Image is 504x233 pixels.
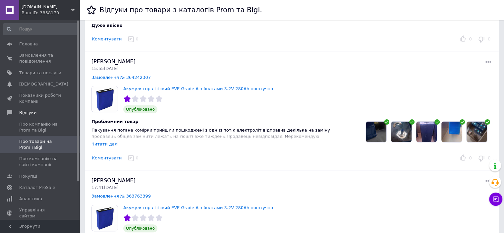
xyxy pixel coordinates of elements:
[91,155,122,162] button: Коментувати
[19,207,61,219] span: Управління сайтом
[19,139,61,150] span: Про товари на Prom і Bigl
[19,110,36,116] span: Відгуки
[91,36,122,43] button: Коментувати
[91,142,119,146] div: Читати далі
[19,185,55,191] span: Каталог ProSale
[19,70,61,76] span: Товари та послуги
[19,156,61,168] span: Про компанію на сайті компанії
[123,105,157,113] span: Опубліковано
[489,193,502,206] button: Чат з покупцем
[91,194,151,199] a: Замовлення № 363763399
[19,52,61,64] span: Замовлення та повідомлення
[3,23,78,35] input: Пошук
[91,119,139,124] span: Проблемний товар
[19,196,42,202] span: Аналітика
[91,75,151,80] a: Замовлення № 364242307
[123,86,273,91] a: Акумулятор літієвий EVE Grade A з болтами 3.2V 280Ah поштучно
[92,205,118,231] img: Акумулятор літієвий EVE Grade A з болтами 3.2V 280Ah поштучно
[91,23,123,28] span: Дуже якісно
[123,224,157,232] span: Опубліковано
[91,185,118,190] span: 17:41[DATE]
[19,92,61,104] span: Показники роботи компанії
[19,173,37,179] span: Покупці
[19,121,61,133] span: Про компанію на Prom та Bigl
[91,58,136,65] span: [PERSON_NAME]
[91,128,330,139] span: Пакування погане комірки прийшли пошкоджені з однієї потік електроліт відправив декілька на замін...
[22,4,71,10] span: Bless-Market.prom.ua
[22,10,80,16] div: Ваш ID: 3858170
[91,177,136,184] span: [PERSON_NAME]
[123,205,273,210] a: Акумулятор літієвий EVE Grade A з болтами 3.2V 280Ah поштучно
[99,6,262,14] h1: Відгуки про товари з каталогів Prom та Bigl.
[91,66,118,71] span: 15:55[DATE]
[19,81,68,87] span: [DEMOGRAPHIC_DATA]
[19,41,38,47] span: Головна
[92,86,118,112] img: Акумулятор літієвий EVE Grade A з болтами 3.2V 280Ah поштучно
